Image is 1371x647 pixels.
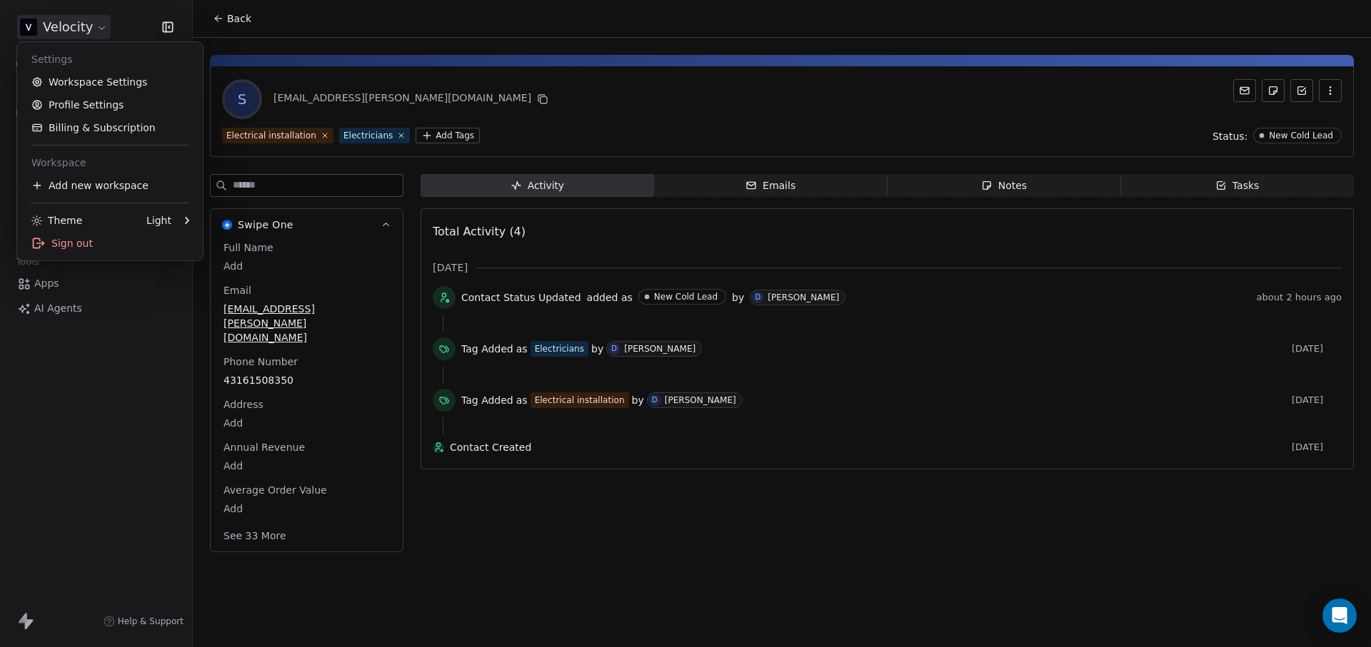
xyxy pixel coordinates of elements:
[23,232,197,255] div: Sign out
[23,48,197,71] div: Settings
[31,213,82,228] div: Theme
[23,93,197,116] a: Profile Settings
[23,71,197,93] a: Workspace Settings
[146,213,171,228] div: Light
[23,116,197,139] a: Billing & Subscription
[23,151,197,174] div: Workspace
[23,174,197,197] div: Add new workspace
